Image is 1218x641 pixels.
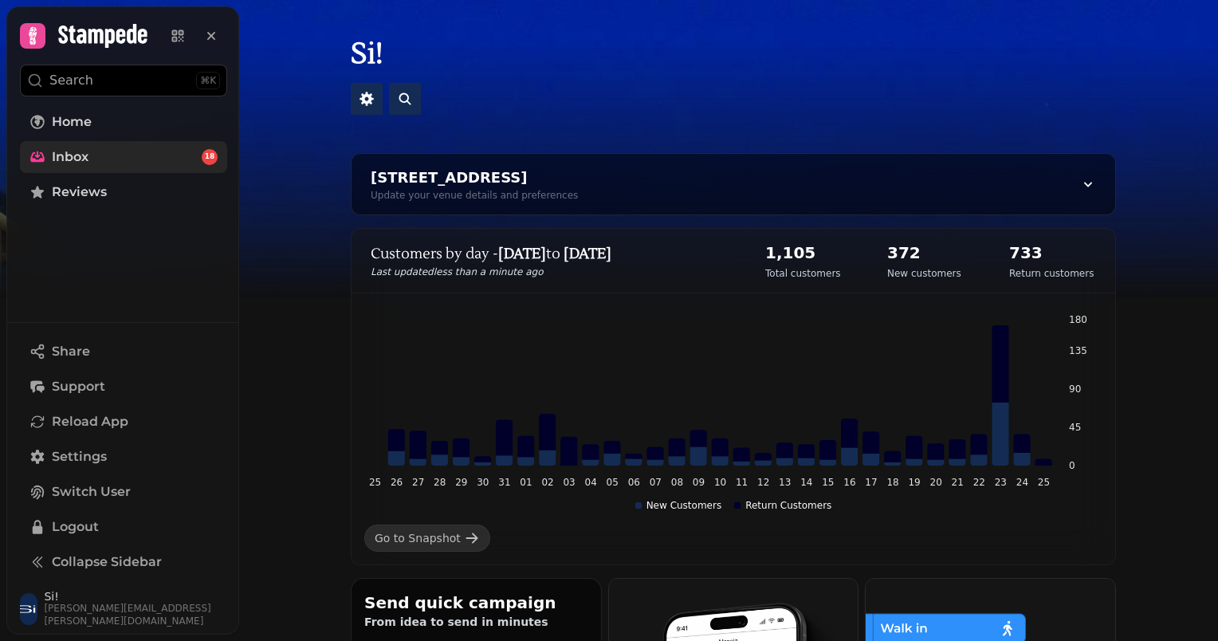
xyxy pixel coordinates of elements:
[20,441,227,473] a: Settings
[52,482,131,501] span: Switch User
[20,593,37,625] img: User avatar
[196,72,220,89] div: ⌘K
[1016,477,1028,488] tspan: 24
[44,602,227,627] span: [PERSON_NAME][EMAIL_ADDRESS][PERSON_NAME][DOMAIN_NAME]
[52,553,162,572] span: Collapse Sidebar
[52,447,107,466] span: Settings
[650,477,662,488] tspan: 07
[1069,345,1087,356] tspan: 135
[364,525,490,552] a: Go to Snapshot
[800,477,812,488] tspan: 14
[585,477,597,488] tspan: 04
[908,477,920,488] tspan: 19
[375,530,461,546] div: Go to Snapshot
[563,477,575,488] tspan: 03
[455,477,467,488] tspan: 29
[20,141,227,173] a: Inbox18
[765,242,841,264] h2: 1,105
[1038,477,1050,488] tspan: 25
[843,477,855,488] tspan: 16
[20,371,227,403] button: Support
[52,183,107,202] span: Reviews
[371,167,578,189] div: [STREET_ADDRESS]
[20,106,227,138] a: Home
[822,477,834,488] tspan: 15
[736,477,748,488] tspan: 11
[391,477,403,488] tspan: 26
[371,189,578,202] div: Update your venue details and preferences
[52,342,90,361] span: Share
[20,406,227,438] button: Reload App
[364,614,588,630] p: From idea to send in minutes
[765,267,841,280] p: Total customers
[714,477,726,488] tspan: 10
[20,591,227,627] button: User avatarSi![PERSON_NAME][EMAIL_ADDRESS][PERSON_NAME][DOMAIN_NAME]
[973,477,985,488] tspan: 22
[887,267,961,280] p: New customers
[371,265,733,278] p: Last updated less than a minute ago
[671,477,683,488] tspan: 08
[995,477,1007,488] tspan: 23
[20,176,227,208] a: Reviews
[52,112,92,132] span: Home
[952,477,964,488] tspan: 21
[205,151,215,163] span: 18
[20,476,227,508] button: Switch User
[371,243,733,265] p: Customers by day - to
[564,245,611,263] strong: [DATE]
[886,477,898,488] tspan: 18
[541,477,553,488] tspan: 02
[498,245,546,263] strong: [DATE]
[20,511,227,543] button: Logout
[1069,383,1081,395] tspan: 90
[477,477,489,488] tspan: 30
[734,499,831,512] div: Return Customers
[1009,267,1094,280] p: Return customers
[520,477,532,488] tspan: 01
[1069,314,1087,325] tspan: 180
[434,477,446,488] tspan: 28
[20,65,227,96] button: Search⌘K
[635,499,722,512] div: New Customers
[1069,422,1081,433] tspan: 45
[607,477,619,488] tspan: 05
[52,147,88,167] span: Inbox
[1069,460,1075,471] tspan: 0
[757,477,769,488] tspan: 12
[887,242,961,264] h2: 372
[20,336,227,368] button: Share
[498,477,510,488] tspan: 31
[779,477,791,488] tspan: 13
[693,477,705,488] tspan: 09
[364,592,588,614] h2: Send quick campaign
[628,477,640,488] tspan: 06
[52,412,128,431] span: Reload App
[930,477,942,488] tspan: 20
[412,477,424,488] tspan: 27
[1009,242,1094,264] h2: 733
[865,477,877,488] tspan: 17
[52,377,105,396] span: Support
[44,591,227,602] span: Si!
[20,546,227,578] button: Collapse Sidebar
[49,71,93,90] p: Search
[52,517,99,537] span: Logout
[369,477,381,488] tspan: 25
